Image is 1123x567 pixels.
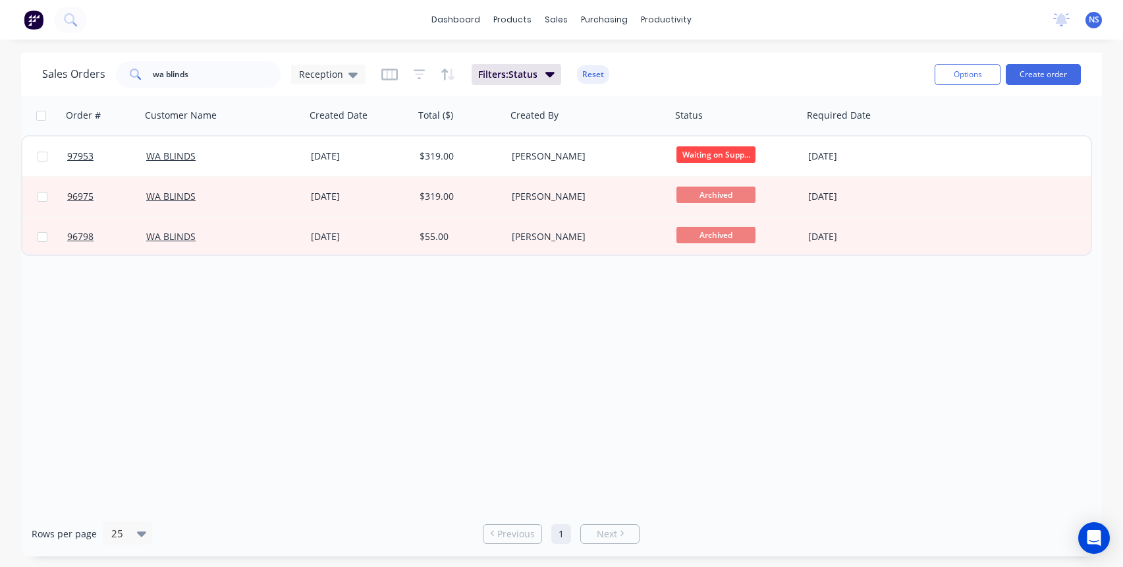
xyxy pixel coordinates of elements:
img: Factory [24,10,43,30]
button: Create order [1006,64,1081,85]
div: [DATE] [808,190,913,203]
div: Created Date [310,109,368,122]
div: $55.00 [420,230,497,243]
h1: Sales Orders [42,68,105,80]
button: Reset [577,65,609,84]
div: [DATE] [311,230,409,243]
span: NS [1089,14,1099,26]
div: products [487,10,538,30]
div: Customer Name [145,109,217,122]
span: Waiting on Supp... [676,146,755,163]
a: WA BLINDS [146,230,196,243]
a: WA BLINDS [146,150,196,162]
span: 97953 [67,150,94,163]
span: 96798 [67,230,94,243]
div: Created By [510,109,559,122]
span: Filters: Status [478,68,537,81]
div: $319.00 [420,150,497,163]
div: Required Date [807,109,871,122]
div: [DATE] [311,150,409,163]
a: dashboard [425,10,487,30]
span: Previous [497,527,535,541]
button: Filters:Status [472,64,561,85]
div: [DATE] [808,150,913,163]
div: purchasing [574,10,634,30]
a: Page 1 is your current page [551,524,571,544]
div: $319.00 [420,190,497,203]
span: Archived [676,187,755,203]
div: [PERSON_NAME] [512,190,658,203]
a: 96975 [67,177,146,216]
span: Reception [299,67,343,81]
div: sales [538,10,574,30]
div: [PERSON_NAME] [512,150,658,163]
a: 97953 [67,136,146,176]
span: Next [597,527,617,541]
span: Archived [676,227,755,243]
ul: Pagination [478,524,645,544]
a: WA BLINDS [146,190,196,202]
div: [DATE] [311,190,409,203]
a: 96798 [67,217,146,256]
div: Order # [66,109,101,122]
div: Status [675,109,703,122]
div: [DATE] [808,230,913,243]
input: Search... [153,61,281,88]
button: Options [935,64,1000,85]
a: Next page [581,527,639,541]
div: [PERSON_NAME] [512,230,658,243]
div: productivity [634,10,698,30]
a: Previous page [483,527,541,541]
span: Rows per page [32,527,97,541]
div: Total ($) [418,109,453,122]
span: 96975 [67,190,94,203]
div: Open Intercom Messenger [1078,522,1110,554]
